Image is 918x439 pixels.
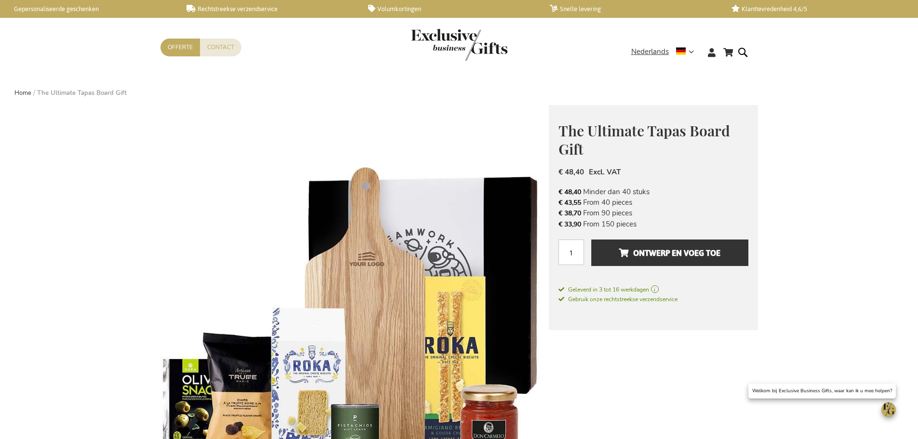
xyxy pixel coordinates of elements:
[559,121,730,159] span: The Ultimate Tapas Board Gift
[5,5,171,13] a: Gepersonaliseerde geschenken
[14,89,31,97] a: Home
[559,167,584,177] span: € 48,40
[591,239,748,266] button: Ontwerp en voeg toe
[368,5,534,13] a: Volumkortingen
[559,197,748,208] li: From 40 pieces
[550,5,716,13] a: Snelle levering
[559,295,678,303] span: Gebruik onze rechtstreekse verzendservice
[559,239,584,265] input: Aantal
[559,294,678,304] a: Gebruik onze rechtstreekse verzendservice
[559,220,581,229] span: € 33,90
[619,245,720,261] span: Ontwerp en voeg toe
[559,198,581,207] span: € 43,55
[200,39,241,56] a: Contact
[37,89,127,97] strong: The Ultimate Tapas Board Gift
[411,29,507,61] img: Exclusive Business gifts logo
[559,208,748,218] li: From 90 pieces
[186,5,353,13] a: Rechtstreekse verzendservice
[160,39,200,56] a: Offerte
[411,29,459,61] a: store logo
[589,167,621,177] span: Excl. VAT
[631,46,669,57] span: Nederlands
[559,187,581,197] span: € 48,40
[732,5,898,13] a: Klanttevredenheid 4,6/5
[559,209,581,218] span: € 38,70
[559,186,748,197] li: Minder dan 40 stuks
[559,219,748,229] li: From 150 pieces
[559,285,748,294] a: Geleverd in 3 tot 16 werkdagen
[631,46,700,57] div: Nederlands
